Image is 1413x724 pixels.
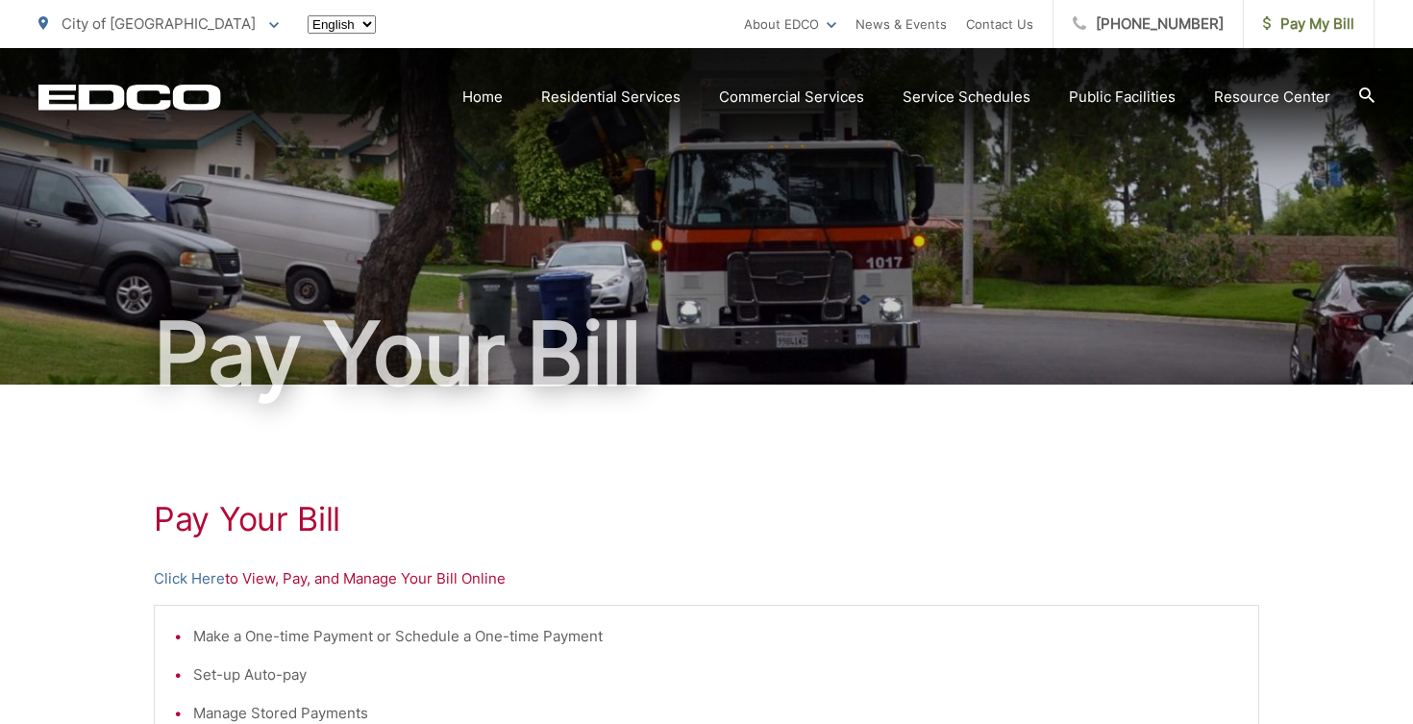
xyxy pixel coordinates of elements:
[193,625,1239,648] li: Make a One-time Payment or Schedule a One-time Payment
[308,15,376,34] select: Select a language
[903,86,1030,109] a: Service Schedules
[38,84,221,111] a: EDCD logo. Return to the homepage.
[193,663,1239,687] li: Set-up Auto-pay
[719,86,864,109] a: Commercial Services
[541,86,681,109] a: Residential Services
[462,86,503,109] a: Home
[154,567,225,590] a: Click Here
[1263,12,1354,36] span: Pay My Bill
[966,12,1033,36] a: Contact Us
[855,12,947,36] a: News & Events
[744,12,836,36] a: About EDCO
[154,567,1259,590] p: to View, Pay, and Manage Your Bill Online
[154,500,1259,538] h1: Pay Your Bill
[1214,86,1330,109] a: Resource Center
[1069,86,1176,109] a: Public Facilities
[62,14,256,33] span: City of [GEOGRAPHIC_DATA]
[38,306,1375,402] h1: Pay Your Bill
